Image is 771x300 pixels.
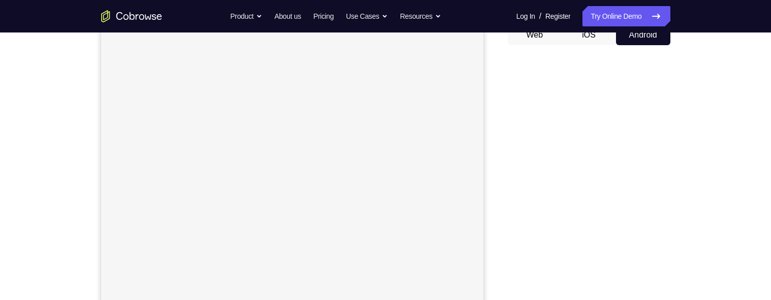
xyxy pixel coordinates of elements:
[539,10,541,22] span: /
[274,6,301,26] a: About us
[508,25,562,45] button: Web
[313,6,333,26] a: Pricing
[346,6,388,26] button: Use Cases
[516,6,535,26] a: Log In
[230,6,262,26] button: Product
[562,25,616,45] button: iOS
[616,25,670,45] button: Android
[545,6,570,26] a: Register
[400,6,441,26] button: Resources
[101,10,162,22] a: Go to the home page
[582,6,670,26] a: Try Online Demo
